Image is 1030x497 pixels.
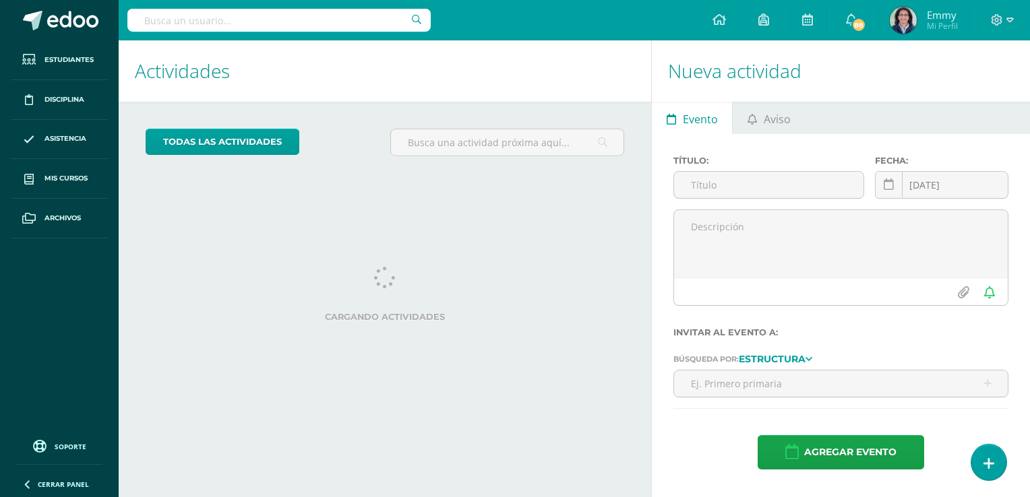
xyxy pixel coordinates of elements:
[44,94,84,105] span: Disciplina
[44,133,86,144] span: Asistencia
[674,172,864,198] input: Título
[876,172,1008,198] input: Fecha de entrega
[16,436,102,455] a: Soporte
[44,55,94,65] span: Estudiantes
[11,80,108,120] a: Disciplina
[38,479,89,489] span: Cerrar panel
[668,40,1014,102] h1: Nueva actividad
[673,156,864,166] label: Título:
[44,173,88,184] span: Mis cursos
[11,159,108,199] a: Mis cursos
[739,354,812,363] a: Estructura
[146,129,299,155] a: todas las Actividades
[391,129,624,156] input: Busca una actividad próxima aquí...
[673,354,739,364] span: Búsqueda por:
[875,156,1008,166] label: Fecha:
[673,327,1008,337] label: Invitar al evento a:
[927,20,958,32] span: Mi Perfil
[146,312,624,322] label: Cargando actividades
[674,370,1008,397] input: Ej. Primero primaria
[11,40,108,80] a: Estudiantes
[55,442,86,451] span: Soporte
[127,9,431,32] input: Busca un usuario...
[764,103,791,135] span: Aviso
[44,213,81,224] span: Archivos
[804,436,897,469] span: Agregar evento
[11,199,108,238] a: Archivos
[758,435,924,469] button: Agregar evento
[927,8,958,22] span: Emmy
[683,103,718,135] span: Evento
[135,40,635,102] h1: Actividades
[890,7,917,34] img: 929bedaf265c699706e21c4c0cba74d6.png
[739,353,806,365] strong: Estructura
[652,102,732,134] a: Evento
[11,120,108,160] a: Asistencia
[851,18,866,32] span: 88
[733,102,805,134] a: Aviso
